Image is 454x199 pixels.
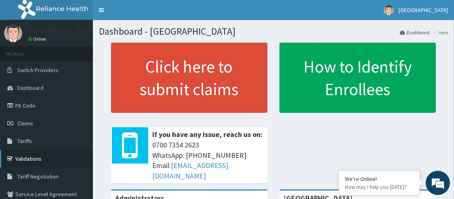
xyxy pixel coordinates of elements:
span: Dashboard [17,84,44,91]
img: d_794563401_company_1708531726252_794563401 [15,40,33,60]
a: Dashboard [400,29,430,36]
img: User Image [384,5,394,15]
div: Chat with us now [42,45,136,56]
span: Tariffs [17,137,32,145]
h1: Dashboard - [GEOGRAPHIC_DATA] [99,26,448,37]
div: We're Online! [345,175,414,182]
span: Claims [17,120,33,127]
span: Switch Providers [17,66,59,74]
p: [GEOGRAPHIC_DATA] [28,26,95,33]
img: User Image [4,24,22,42]
a: [EMAIL_ADDRESS][DOMAIN_NAME] [152,161,228,180]
li: Here [431,29,448,36]
span: We're online! [47,52,111,134]
span: Tariff Negotiation [17,173,59,180]
p: How may I help you today? [345,184,414,191]
b: If you have any issue, reach us on: [152,130,263,139]
textarea: Type your message and hit 'Enter' [4,122,154,150]
div: Minimize live chat window [132,4,152,23]
span: 0700 7354 2623 WhatsApp: [PHONE_NUMBER] Email: [152,140,263,181]
a: Click here to submit claims [111,43,267,113]
a: Online [28,36,48,42]
span: [GEOGRAPHIC_DATA] [399,6,448,14]
a: How to Identify Enrollees [280,43,436,113]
